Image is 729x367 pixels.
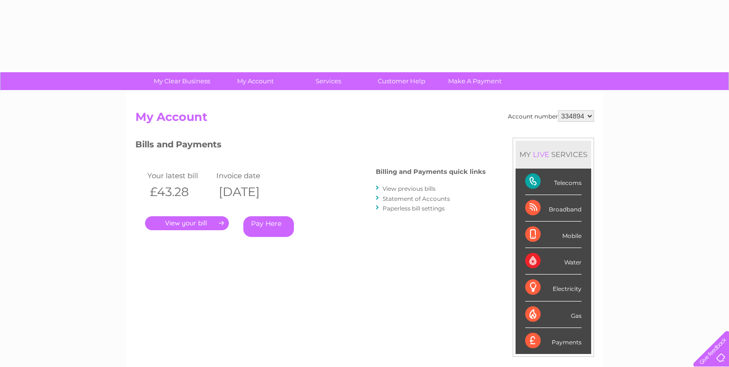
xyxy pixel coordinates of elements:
a: Customer Help [362,72,441,90]
a: Services [289,72,368,90]
a: Pay Here [243,216,294,237]
div: Payments [525,328,582,354]
div: Mobile [525,222,582,248]
a: My Clear Business [142,72,222,90]
a: My Account [215,72,295,90]
div: Water [525,248,582,275]
td: Your latest bill [145,169,214,182]
div: Electricity [525,275,582,301]
a: View previous bills [383,185,436,192]
div: Telecoms [525,169,582,195]
a: . [145,216,229,230]
h3: Bills and Payments [135,138,486,155]
div: Gas [525,301,582,328]
h2: My Account [135,110,594,129]
div: MY SERVICES [516,141,591,168]
th: £43.28 [145,182,214,202]
h4: Billing and Payments quick links [376,168,486,175]
td: Invoice date [214,169,283,182]
a: Statement of Accounts [383,195,450,202]
div: LIVE [531,150,551,159]
div: Broadband [525,195,582,222]
a: Make A Payment [435,72,515,90]
div: Account number [508,110,594,122]
th: [DATE] [214,182,283,202]
a: Paperless bill settings [383,205,445,212]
